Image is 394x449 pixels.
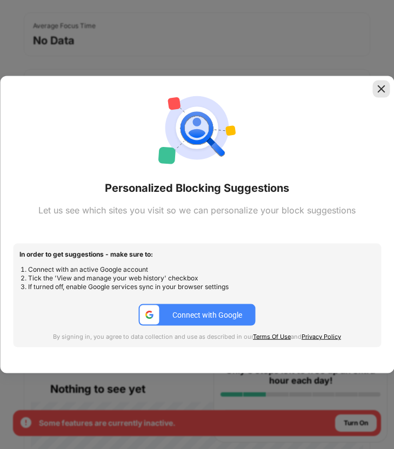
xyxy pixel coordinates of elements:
[172,311,242,319] div: Connect with Google
[53,333,253,340] span: By signing in, you agree to data collection and use as described in our
[158,89,236,166] img: personal-suggestions.svg
[38,202,356,218] div: Let us see which sites you visit so we can personalize your block suggestions
[253,333,291,340] a: Terms Of Use
[139,304,256,326] button: google-icConnect with Google
[105,179,289,196] div: Personalized Blocking Suggestions
[28,283,375,291] li: If turned off, enable Google services sync in your browser settings
[145,310,155,320] img: google-ic
[302,333,341,340] a: Privacy Policy
[19,250,375,259] div: In order to get suggestions - make sure to:
[28,274,375,283] li: Tick the 'View and manage your web history' checkbox
[28,265,375,274] li: Connect with an active Google account
[291,333,302,340] span: and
